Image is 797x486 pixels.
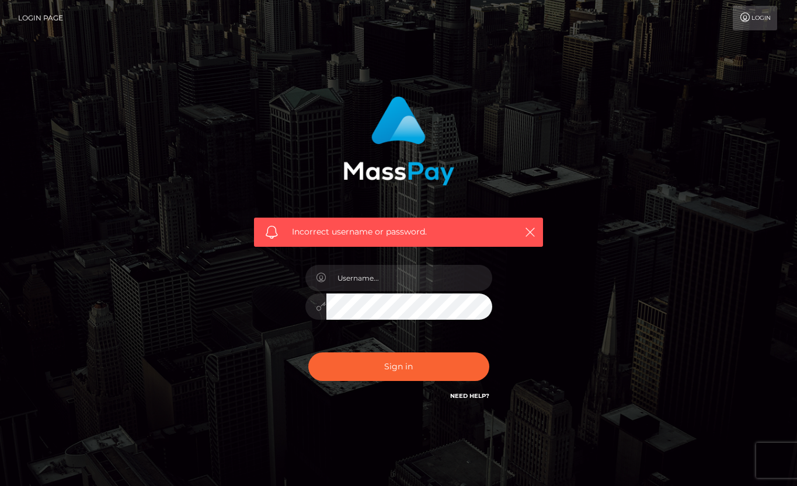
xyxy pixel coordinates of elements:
[18,6,63,30] a: Login Page
[343,96,454,186] img: MassPay Login
[733,6,777,30] a: Login
[326,265,492,291] input: Username...
[292,226,505,238] span: Incorrect username or password.
[450,392,489,400] a: Need Help?
[308,352,489,381] button: Sign in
